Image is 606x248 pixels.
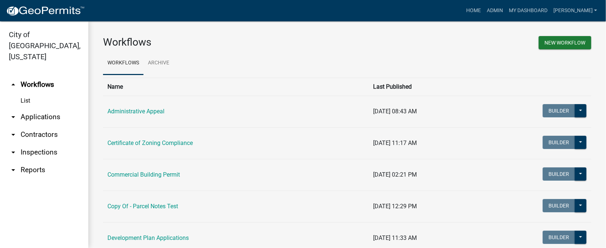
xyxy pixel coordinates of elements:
[463,4,484,18] a: Home
[9,80,18,89] i: arrow_drop_up
[107,234,189,241] a: Development Plan Applications
[107,171,180,178] a: Commercial Building Permit
[9,148,18,157] i: arrow_drop_down
[103,78,369,96] th: Name
[543,199,575,212] button: Builder
[9,113,18,121] i: arrow_drop_down
[543,231,575,244] button: Builder
[539,36,591,49] button: New Workflow
[484,4,506,18] a: Admin
[107,139,193,146] a: Certificate of Zoning Compliance
[107,203,178,210] a: Copy Of - Parcel Notes Test
[543,167,575,181] button: Builder
[506,4,550,18] a: My Dashboard
[9,130,18,139] i: arrow_drop_down
[9,166,18,174] i: arrow_drop_down
[550,4,600,18] a: [PERSON_NAME]
[373,139,417,146] span: [DATE] 11:17 AM
[373,108,417,115] span: [DATE] 08:43 AM
[103,52,143,75] a: Workflows
[373,171,417,178] span: [DATE] 02:21 PM
[103,36,342,49] h3: Workflows
[143,52,174,75] a: Archive
[369,78,479,96] th: Last Published
[543,104,575,117] button: Builder
[373,234,417,241] span: [DATE] 11:33 AM
[373,203,417,210] span: [DATE] 12:29 PM
[107,108,164,115] a: Administrative Appeal
[543,136,575,149] button: Builder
